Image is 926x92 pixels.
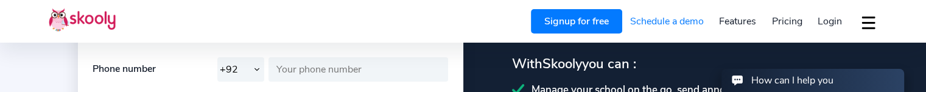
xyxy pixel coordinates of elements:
button: dropdown menu [860,9,877,37]
a: Signup for free [531,9,622,34]
a: Features [711,12,764,31]
img: Skooly [49,8,116,32]
div: With you can : [512,55,849,73]
a: Login [810,12,850,31]
span: Pricing [772,15,802,28]
input: Your phone number [268,57,449,82]
a: Schedule a demo [622,12,712,31]
div: Phone number [93,57,217,82]
span: Skooly [542,55,582,73]
a: Pricing [764,12,810,31]
span: Login [818,15,842,28]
